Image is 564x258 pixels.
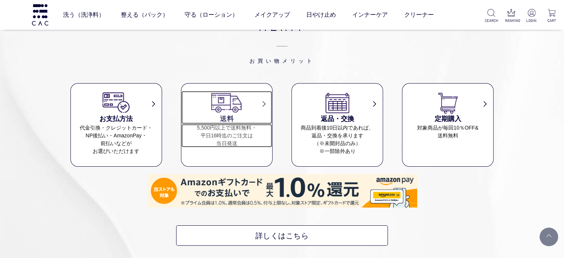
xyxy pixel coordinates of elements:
h3: 返品・交換 [292,114,382,124]
a: 送料 5,500円以上で送料無料・平日16時迄のご注文は当日発送 [181,91,272,147]
h3: 送料 [181,114,272,124]
a: 洗う（洗浄料） [63,4,105,25]
dd: 代金引換・クレジットカード・ NP後払い・AmazonPay・ 前払いなどが お選びいただけます [71,124,161,155]
a: CART [545,9,558,23]
a: メイクアップ [254,4,290,25]
a: 整える（パック） [121,4,168,25]
h3: お支払方法 [71,114,161,124]
p: RANKING [505,18,518,23]
span: お買い物メリット [70,35,494,65]
a: クリーナー [404,4,434,25]
a: SEARCH [485,9,498,23]
dd: 商品到着後10日以内であれば、 返品・交換を承ります （※未開封品のみ） ※一部除外あり [292,124,382,155]
dd: 対象商品が毎回10％OFF& 送料無料 [402,124,493,140]
a: 日やけ止め [306,4,336,25]
p: LOGIN [525,18,538,23]
a: 返品・交換 商品到着後10日以内であれば、返品・交換を承ります（※未開封品のみ）※一部除外あり [292,91,382,155]
a: RANKING [505,9,518,23]
p: SEARCH [485,18,498,23]
a: 守る（ローション） [185,4,238,25]
img: 01_Amazon_Pay_BBP_728x90.png [147,174,417,208]
p: CART [545,18,558,23]
h2: MERIT [70,17,494,65]
h3: 定期購入 [402,114,493,124]
dd: 5,500円以上で送料無料・ 平日16時迄のご注文は 当日発送 [181,124,272,147]
a: 詳しくはこちら [176,225,387,246]
a: LOGIN [525,9,538,23]
img: logo [31,4,49,25]
a: インナーケア [352,4,388,25]
a: 定期購入 対象商品が毎回10％OFF&送料無料 [402,91,493,140]
a: お支払方法 代金引換・クレジットカード・NP後払い・AmazonPay・前払いなどがお選びいただけます [71,91,161,155]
